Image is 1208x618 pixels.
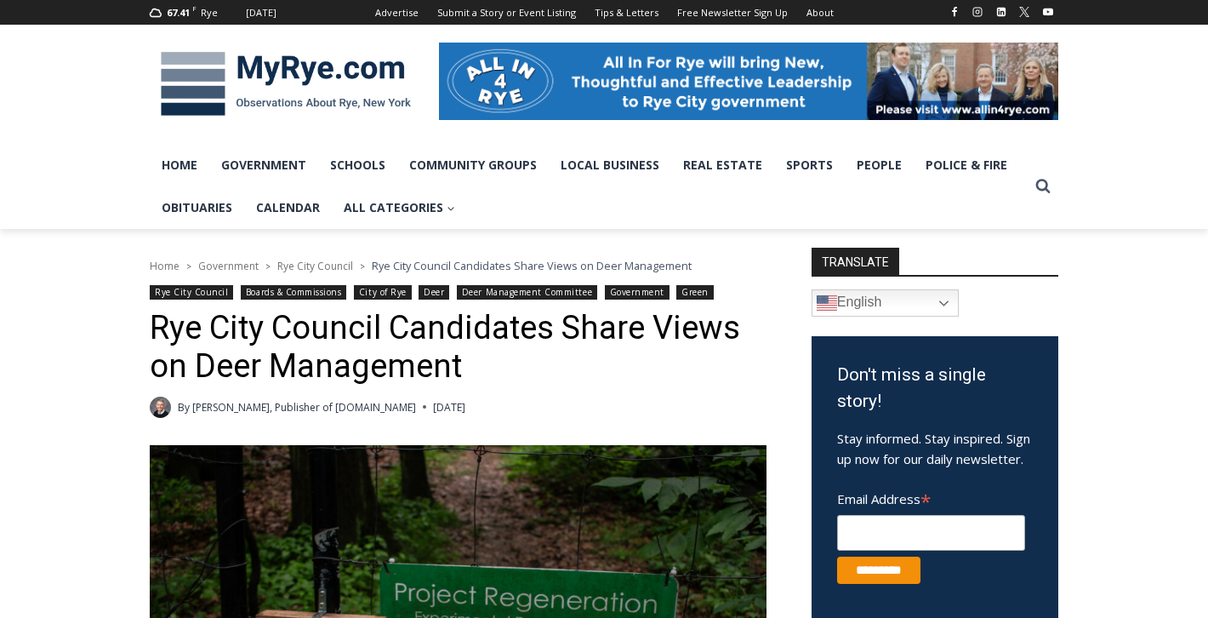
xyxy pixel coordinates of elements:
span: > [265,260,271,272]
a: People [845,144,914,186]
a: Rye City Council [150,285,233,300]
time: [DATE] [433,399,465,415]
a: Deer Management Committee [457,285,597,300]
button: View Search Form [1028,171,1058,202]
a: Author image [150,397,171,418]
a: YouTube [1038,2,1058,22]
strong: TRANSLATE [812,248,899,275]
a: Instagram [967,2,988,22]
a: Schools [318,144,397,186]
a: Government [198,259,259,273]
a: Community Groups [397,144,549,186]
img: en [817,293,837,313]
span: Rye City Council Candidates Share Views on Deer Management [372,258,692,273]
a: Home [150,144,209,186]
div: Rye [201,5,218,20]
a: Calendar [244,186,332,229]
div: [DATE] [246,5,276,20]
span: F [192,3,197,13]
h1: Rye City Council Candidates Share Views on Deer Management [150,309,766,386]
span: All Categories [344,198,455,217]
a: [PERSON_NAME], Publisher of [DOMAIN_NAME] [192,400,416,415]
a: Real Estate [671,144,774,186]
img: MyRye.com [150,40,422,129]
a: Home [150,259,179,273]
a: Government [605,285,670,300]
nav: Breadcrumbs [150,257,766,274]
label: Email Address [837,482,1025,512]
a: Boards & Commissions [241,285,347,300]
nav: Primary Navigation [150,144,1028,230]
img: All in for Rye [439,43,1058,119]
span: > [186,260,191,272]
a: All Categories [332,186,467,229]
a: Deer [419,285,449,300]
a: Government [209,144,318,186]
span: 67.41 [167,6,190,19]
p: Stay informed. Stay inspired. Sign up now for our daily newsletter. [837,428,1033,469]
a: Facebook [944,2,965,22]
a: Linkedin [991,2,1011,22]
a: Local Business [549,144,671,186]
a: Obituaries [150,186,244,229]
h3: Don't miss a single story! [837,362,1033,415]
a: Rye City Council [277,259,353,273]
a: Sports [774,144,845,186]
a: X [1014,2,1034,22]
a: City of Rye [354,285,412,300]
a: Police & Fire [914,144,1019,186]
a: English [812,289,959,317]
span: > [360,260,365,272]
a: Green [676,285,714,300]
span: By [178,399,190,415]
